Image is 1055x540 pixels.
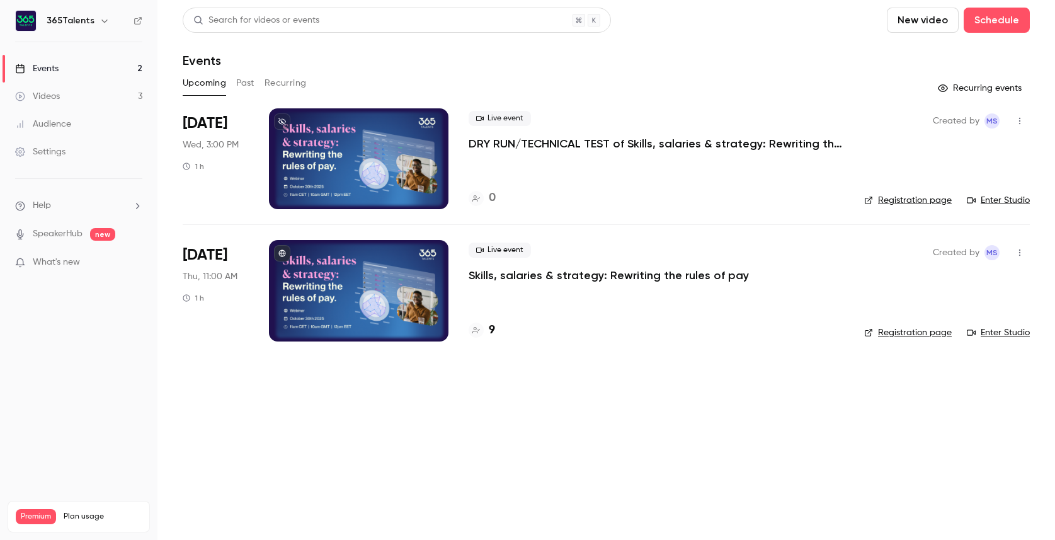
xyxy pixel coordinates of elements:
[16,11,36,31] img: 365Talents
[933,245,979,260] span: Created by
[183,240,249,341] div: Oct 30 Thu, 11:00 AM (Europe/Paris)
[986,245,998,260] span: MS
[15,62,59,75] div: Events
[90,228,115,241] span: new
[986,113,998,129] span: MS
[932,78,1030,98] button: Recurring events
[933,113,979,129] span: Created by
[265,73,307,93] button: Recurring
[15,118,71,130] div: Audience
[984,245,1000,260] span: Maria Salazar
[469,243,531,258] span: Live event
[967,194,1030,207] a: Enter Studio
[887,8,959,33] button: New video
[469,111,531,126] span: Live event
[183,139,239,151] span: Wed, 3:00 PM
[15,90,60,103] div: Videos
[967,326,1030,339] a: Enter Studio
[489,190,496,207] h4: 0
[183,293,204,303] div: 1 h
[236,73,254,93] button: Past
[183,113,227,134] span: [DATE]
[15,199,142,212] li: help-dropdown-opener
[193,14,319,27] div: Search for videos or events
[469,268,749,283] a: Skills, salaries & strategy: Rewriting the rules of pay
[127,257,142,268] iframe: Noticeable Trigger
[47,14,94,27] h6: 365Talents
[183,53,221,68] h1: Events
[469,136,844,151] a: DRY RUN/TECHNICAL TEST of Skills, salaries & strategy: Rewriting the rules of pay
[489,322,495,339] h4: 9
[33,256,80,269] span: What's new
[469,190,496,207] a: 0
[16,509,56,524] span: Premium
[964,8,1030,33] button: Schedule
[469,322,495,339] a: 9
[183,161,204,171] div: 1 h
[183,108,249,209] div: Oct 29 Wed, 3:00 PM (Europe/Paris)
[64,512,142,522] span: Plan usage
[15,146,66,158] div: Settings
[864,326,952,339] a: Registration page
[33,227,83,241] a: SpeakerHub
[183,270,237,283] span: Thu, 11:00 AM
[183,245,227,265] span: [DATE]
[183,73,226,93] button: Upcoming
[33,199,51,212] span: Help
[864,194,952,207] a: Registration page
[984,113,1000,129] span: Maria Salazar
